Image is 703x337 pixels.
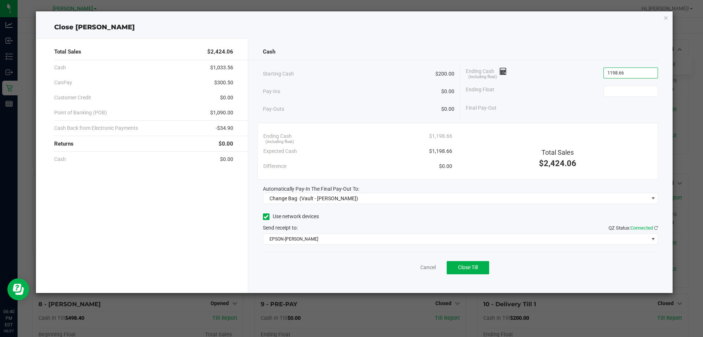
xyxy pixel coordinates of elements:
span: Send receipt to: [263,225,298,231]
span: $0.00 [441,105,454,113]
span: EPSON-[PERSON_NAME] [263,234,649,244]
span: $300.50 [214,79,233,87]
span: Pay-Ins [263,88,280,95]
span: -$34.90 [216,124,233,132]
span: Connected [631,225,653,231]
span: Change Bag [269,195,297,201]
span: $2,424.06 [539,159,576,168]
span: Ending Cash [263,132,292,140]
label: Use network devices [263,213,319,220]
span: Customer Credit [54,94,91,102]
span: $0.00 [441,88,454,95]
span: $1,198.66 [429,132,452,140]
span: Point of Banking (POB) [54,109,107,117]
span: Final Pay-Out [466,104,496,112]
span: Cash [263,48,275,56]
a: Cancel [420,264,436,271]
span: (including float) [468,74,497,80]
span: Total Sales [54,48,81,56]
span: CanPay [54,79,72,87]
span: Difference [263,162,286,170]
div: Close [PERSON_NAME] [36,22,673,32]
span: $1,090.00 [210,109,233,117]
span: $1,198.66 [429,147,452,155]
span: Automatically Pay-In The Final Pay-Out To: [263,186,359,192]
span: $0.00 [439,162,452,170]
span: (including float) [265,139,294,145]
span: Cash [54,155,66,163]
span: $200.00 [435,70,454,78]
button: Close Till [447,261,489,274]
iframe: Resource center [7,278,29,300]
span: $1,033.56 [210,64,233,72]
span: Cash Back from Electronic Payments [54,124,138,132]
span: Cash [54,64,66,72]
span: Starting Cash [263,70,294,78]
span: Ending Float [466,86,494,97]
span: Expected Cash [263,147,297,155]
span: Pay-Outs [263,105,284,113]
span: Total Sales [542,149,574,156]
div: Returns [54,136,233,152]
span: $0.00 [220,94,233,102]
span: $2,424.06 [207,48,233,56]
span: Ending Cash [466,67,507,78]
span: QZ Status: [609,225,658,231]
span: $0.00 [219,140,233,148]
span: $0.00 [220,155,233,163]
span: Close Till [458,264,478,270]
span: (Vault - [PERSON_NAME]) [300,195,358,201]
